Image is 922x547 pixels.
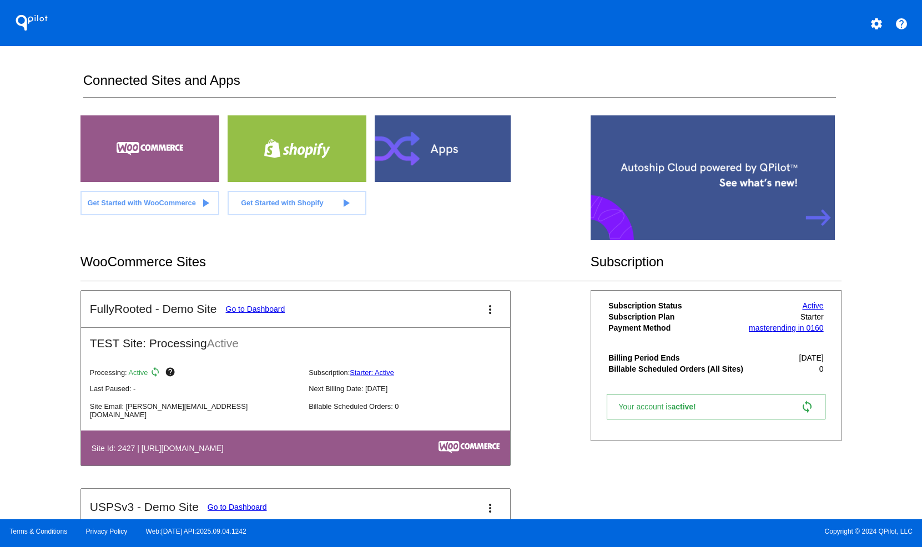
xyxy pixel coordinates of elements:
[350,368,394,377] a: Starter: Active
[241,199,324,207] span: Get Started with Shopify
[90,402,300,419] p: Site Email: [PERSON_NAME][EMAIL_ADDRESS][DOMAIN_NAME]
[749,323,824,332] a: masterending in 0160
[749,323,773,332] span: master
[129,368,148,377] span: Active
[81,328,510,350] h2: TEST Site: Processing
[90,500,199,514] h2: USPSv3 - Demo Site
[591,254,842,270] h2: Subscription
[799,353,824,362] span: [DATE]
[339,196,352,210] mat-icon: play_arrow
[86,528,128,535] a: Privacy Policy
[608,364,746,374] th: Billable Scheduled Orders (All Sites)
[309,384,518,393] p: Next Billing Date: [DATE]
[146,528,246,535] a: Web:[DATE] API:2025.09.04.1242
[80,254,591,270] h2: WooCommerce Sites
[309,368,518,377] p: Subscription:
[671,402,701,411] span: active!
[87,199,195,207] span: Get Started with WooCommerce
[803,301,824,310] a: Active
[228,191,366,215] a: Get Started with Shopify
[226,305,285,313] a: Go to Dashboard
[819,364,824,373] span: 0
[483,502,497,515] mat-icon: more_vert
[90,384,300,393] p: Last Paused: -
[165,367,178,380] mat-icon: help
[483,303,497,316] mat-icon: more_vert
[618,402,707,411] span: Your account is
[309,402,518,411] p: Billable Scheduled Orders: 0
[608,323,746,333] th: Payment Method
[9,528,67,535] a: Terms & Conditions
[800,312,824,321] span: Starter
[800,400,814,413] mat-icon: sync
[895,17,908,31] mat-icon: help
[608,353,746,363] th: Billing Period Ends
[439,441,500,453] img: c53aa0e5-ae75-48aa-9bee-956650975ee5
[150,367,163,380] mat-icon: sync
[607,394,825,419] a: Your account isactive! sync
[870,17,883,31] mat-icon: settings
[90,367,300,380] p: Processing:
[608,301,746,311] th: Subscription Status
[208,503,267,511] a: Go to Dashboard
[92,444,229,453] h4: Site Id: 2427 | [URL][DOMAIN_NAME]
[207,337,239,350] span: Active
[199,196,212,210] mat-icon: play_arrow
[471,528,913,535] span: Copyright © 2024 QPilot, LLC
[83,73,836,98] h2: Connected Sites and Apps
[9,12,54,34] h1: QPilot
[608,312,746,322] th: Subscription Plan
[80,191,219,215] a: Get Started with WooCommerce
[90,302,217,316] h2: FullyRooted - Demo Site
